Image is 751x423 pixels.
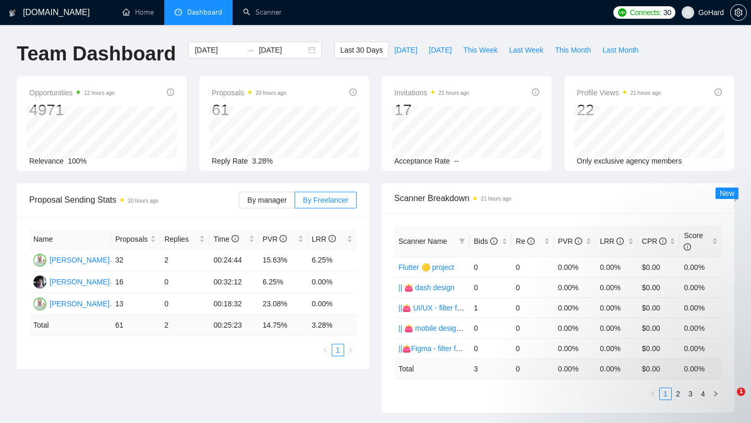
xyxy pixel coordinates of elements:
[554,277,596,297] td: 0.00%
[247,196,286,204] span: By manager
[509,44,543,56] span: Last Week
[322,347,329,353] span: left
[684,231,703,251] span: Score
[439,90,469,96] time: 21 hours ago
[398,344,481,353] a: ||👛Figma - filter for sales
[329,235,336,242] span: info-circle
[50,254,110,266] div: [PERSON_NAME]
[29,315,111,335] td: Total
[680,257,722,277] td: 0.00%
[243,8,282,17] a: searchScanner
[209,293,258,315] td: 00:18:32
[212,86,286,99] span: Proposals
[512,318,554,338] td: 0
[50,276,110,288] div: [PERSON_NAME]
[212,157,248,165] span: Reply Rate
[577,86,661,99] span: Profile Views
[33,255,110,264] a: OT[PERSON_NAME]
[554,257,596,277] td: 0.00%
[638,297,680,318] td: $0.00
[17,42,176,66] h1: Team Dashboard
[232,235,239,242] span: info-circle
[463,44,498,56] span: This Week
[474,237,497,245] span: Bids
[29,100,115,120] div: 4971
[280,235,287,242] span: info-circle
[680,318,722,338] td: 0.00%
[340,44,383,56] span: Last 30 Days
[84,90,114,96] time: 12 hours ago
[160,315,209,335] td: 2
[308,293,357,315] td: 0.00%
[252,157,273,165] span: 3.28%
[68,157,87,165] span: 100%
[596,277,638,297] td: 0.00%
[160,250,209,271] td: 2
[647,388,659,400] button: left
[347,347,354,353] span: right
[259,271,308,293] td: 6.25%
[187,8,222,17] span: Dashboard
[394,86,469,99] span: Invitations
[394,157,450,165] span: Acceptance Rate
[720,189,734,197] span: New
[680,297,722,318] td: 0.00%
[512,277,554,297] td: 0
[469,358,512,379] td: 3
[246,46,255,54] span: to
[398,324,467,332] a: || 👛 mobile designer
[111,250,160,271] td: 32
[111,229,160,250] th: Proposals
[457,42,503,58] button: This Week
[344,344,357,356] button: right
[111,271,160,293] td: 16
[737,388,745,396] span: 1
[469,257,512,277] td: 0
[332,344,344,356] a: 1
[638,318,680,338] td: $0.00
[684,243,691,251] span: info-circle
[213,235,238,243] span: Time
[680,277,722,297] td: 0.00%
[29,229,111,250] th: Name
[423,42,457,58] button: [DATE]
[259,315,308,335] td: 14.75 %
[577,100,661,120] div: 22
[398,283,455,292] a: || 👛 dash design
[398,263,454,271] a: Flutter 🟡 project
[128,198,158,204] time: 20 hours ago
[577,157,682,165] span: Only exclusive agency members
[600,237,624,245] span: LRR
[454,157,459,165] span: --
[123,8,154,17] a: homeHome
[256,90,286,96] time: 20 hours ago
[29,157,64,165] span: Relevance
[33,276,46,289] img: BP
[503,42,549,58] button: Last Week
[596,318,638,338] td: 0.00%
[111,293,160,315] td: 13
[175,8,182,16] span: dashboard
[332,344,344,356] li: 1
[469,297,512,318] td: 1
[195,44,242,56] input: Start date
[512,297,554,318] td: 0
[684,9,692,16] span: user
[164,233,197,245] span: Replies
[33,277,110,285] a: BP[PERSON_NAME]
[29,86,115,99] span: Opportunities
[638,277,680,297] td: $0.00
[394,44,417,56] span: [DATE]
[512,338,554,358] td: 0
[618,8,626,17] img: upwork-logo.png
[642,237,667,245] span: CPR
[457,233,467,249] span: filter
[469,338,512,358] td: 0
[160,229,209,250] th: Replies
[303,196,348,204] span: By Freelancer
[389,42,423,58] button: [DATE]
[312,235,336,243] span: LRR
[459,238,465,244] span: filter
[33,299,110,307] a: IV[PERSON_NAME]
[616,238,624,245] span: info-circle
